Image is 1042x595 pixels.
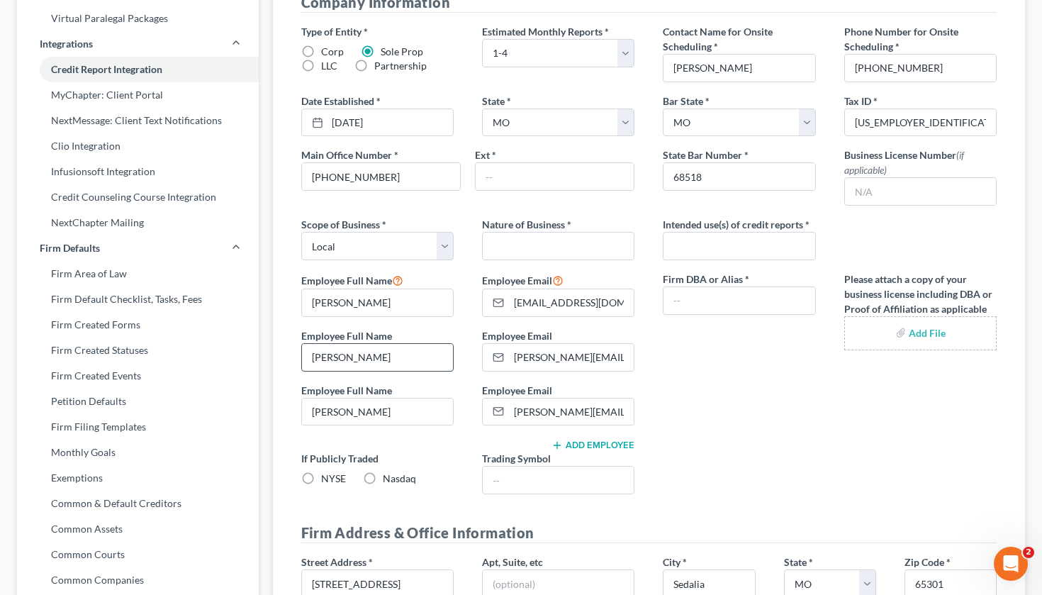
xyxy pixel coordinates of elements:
input: Enter email... [509,399,634,426]
input: # [845,109,996,136]
a: Common Companies [17,567,259,593]
span: Integrations [40,37,93,51]
a: Firm Defaults [17,235,259,261]
a: MyChapter: Client Portal [17,82,259,108]
label: Apt, Suite, etc [482,555,543,569]
span: Intended use(s) of credit reports [663,218,803,230]
input: -- [663,287,814,314]
span: Bar State [663,95,703,107]
span: Contact Name for Onsite Scheduling [663,26,773,52]
iframe: Intercom live chat [994,547,1028,581]
a: Firm Default Checklist, Tasks, Fees [17,287,259,312]
h4: Firm Address & Office Information [301,523,997,543]
a: Exemptions [17,465,259,491]
a: Monthly Goals [17,440,259,465]
a: Integrations [17,31,259,57]
input: -- [483,467,634,494]
span: NYSE [321,472,346,484]
a: Firm Filing Templates [17,414,259,440]
a: Credit Counseling Course Integration [17,184,259,210]
input: Enter email... [509,289,634,316]
label: Employee Full Name [301,328,392,343]
span: Firm Defaults [40,241,100,255]
input: -- [302,399,453,426]
span: Street Address [301,556,366,568]
label: Employee Email [482,328,552,343]
a: Clio Integration [17,133,259,159]
label: Trading Symbol [482,451,551,466]
span: Date Established [301,95,374,107]
a: Credit Report Integration [17,57,259,82]
span: Type of Entity [301,26,362,38]
a: NextMessage: Client Text Notifications [17,108,259,133]
span: Sole Prop [381,45,423,57]
span: Nasdaq [383,472,416,484]
span: Tax ID [844,95,871,107]
input: Enter email... [509,344,634,371]
input: -- [302,344,453,371]
label: Business License Number [844,148,997,177]
input: N/A [845,178,996,205]
label: Employee Email [482,272,564,289]
span: State Bar Number [663,149,742,161]
input: -- [302,289,453,316]
a: Common Courts [17,542,259,567]
a: NextChapter Mailing [17,210,259,235]
span: City [663,556,680,568]
a: Firm Area of Law [17,261,259,287]
input: -- [302,163,460,190]
span: Scope of Business [301,218,380,230]
span: State [482,95,505,107]
input: -- [845,55,996,82]
span: LLC [321,60,337,72]
span: Partnership [374,60,427,72]
a: Common & Default Creditors [17,491,259,516]
span: 2 [1023,547,1034,558]
span: Zip Code [904,556,944,568]
a: Infusionsoft Integration [17,159,259,184]
a: Firm Created Events [17,363,259,389]
label: Employee Email [482,383,552,398]
a: Firm Created Forms [17,312,259,338]
span: Phone Number for Onsite Scheduling [844,26,958,52]
a: [DATE] [302,109,453,136]
button: Add Employee [551,440,634,451]
span: Corp [321,45,344,57]
input: -- [663,55,814,82]
label: Employee Full Name [301,383,392,398]
span: Ext [475,149,490,161]
span: Main Office Number [301,149,392,161]
a: Common Assets [17,516,259,542]
label: Employee Full Name [301,272,403,289]
input: # [663,163,814,190]
input: -- [476,163,634,190]
label: If Publicly Traded [301,451,454,466]
a: Petition Defaults [17,389,259,414]
span: Firm DBA or Alias [663,273,743,285]
a: Firm Created Statuses [17,338,259,363]
label: Please attach a copy of your business license including DBA or Proof of Affiliation as applicable [844,272,997,316]
span: State [784,556,807,568]
span: Estimated Monthly Reports [482,26,603,38]
span: (if applicable) [844,149,964,176]
span: Nature of Business [482,218,565,230]
a: Virtual Paralegal Packages [17,6,259,31]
